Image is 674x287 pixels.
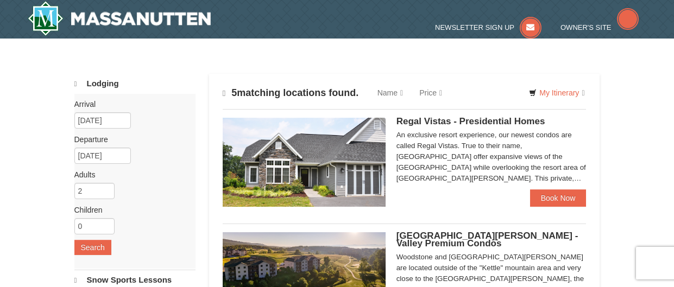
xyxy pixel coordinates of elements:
[435,23,541,31] a: Newsletter Sign Up
[411,82,450,104] a: Price
[560,23,639,31] a: Owner's Site
[435,23,514,31] span: Newsletter Sign Up
[74,205,187,215] label: Children
[28,1,211,36] img: Massanutten Resort Logo
[396,116,545,126] span: Regal Vistas - Presidential Homes
[74,240,111,255] button: Search
[530,189,587,207] a: Book Now
[28,1,211,36] a: Massanutten Resort
[396,231,578,248] span: [GEOGRAPHIC_DATA][PERSON_NAME] - Valley Premium Condos
[223,87,359,99] h4: matching locations found.
[396,130,587,184] div: An exclusive resort experience, our newest condos are called Regal Vistas. True to their name, [G...
[560,23,612,31] span: Owner's Site
[74,134,187,145] label: Departure
[522,85,591,101] a: My Itinerary
[74,74,196,94] a: Lodging
[369,82,411,104] a: Name
[223,118,386,207] img: 19218991-1-902409a9.jpg
[74,99,187,110] label: Arrival
[231,87,237,98] span: 5
[74,169,187,180] label: Adults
